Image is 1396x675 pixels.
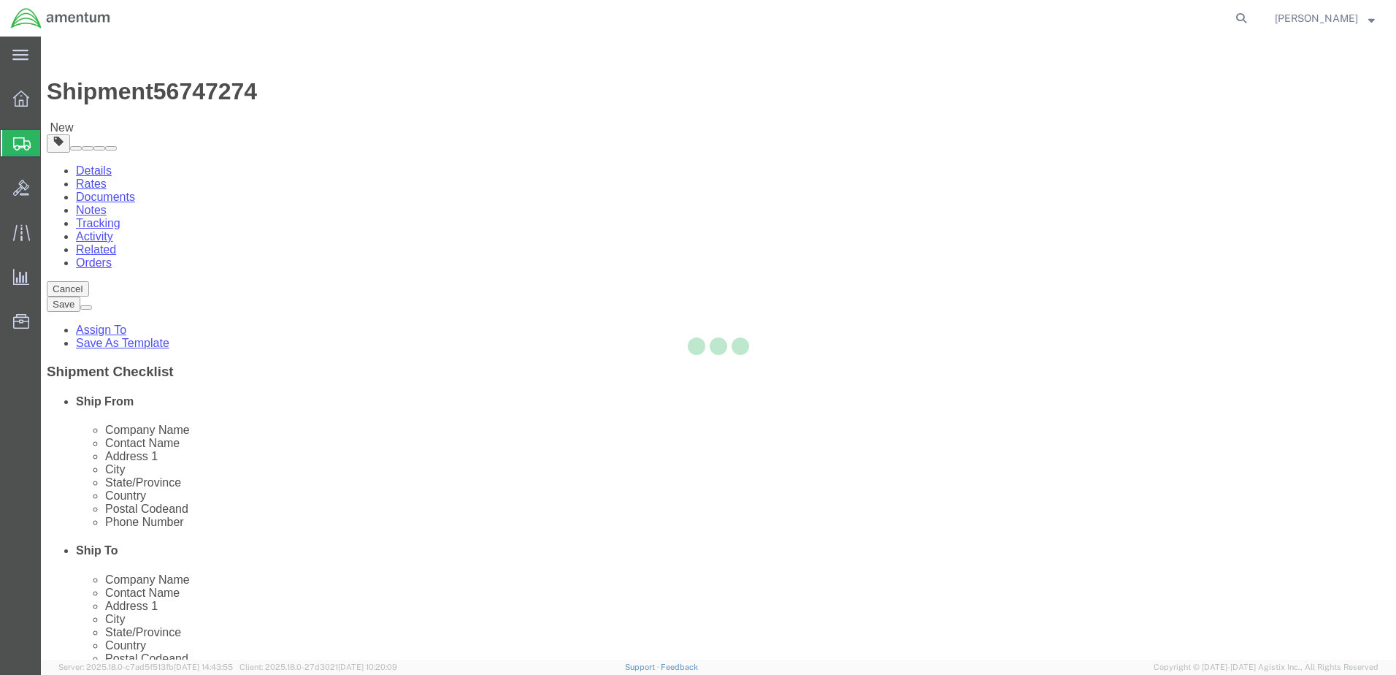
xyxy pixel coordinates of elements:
[1154,661,1378,674] span: Copyright © [DATE]-[DATE] Agistix Inc., All Rights Reserved
[1274,9,1376,27] button: [PERSON_NAME]
[58,663,233,671] span: Server: 2025.18.0-c7ad5f513fb
[661,663,698,671] a: Feedback
[1275,10,1358,26] span: Norma Scott
[174,663,233,671] span: [DATE] 14:43:55
[10,7,111,29] img: logo
[239,663,397,671] span: Client: 2025.18.0-27d3021
[338,663,397,671] span: [DATE] 10:20:09
[625,663,661,671] a: Support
